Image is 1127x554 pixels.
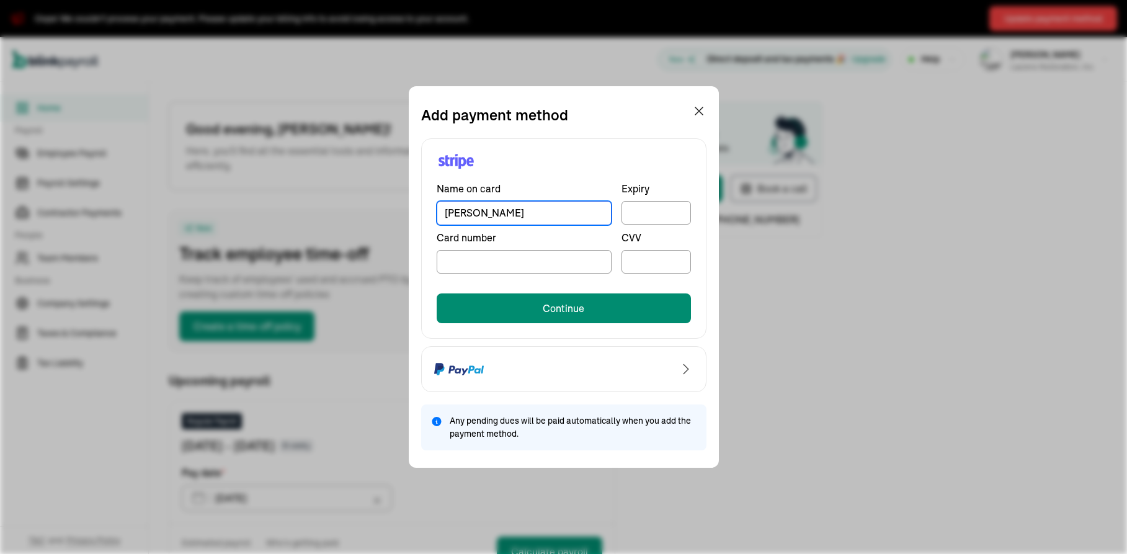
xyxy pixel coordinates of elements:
[630,257,683,267] iframe: Secure CVC input frame
[450,414,696,440] p: Any pending dues will be paid automatically when you add the payment method.
[434,359,484,379] svg: PayPal Logo
[421,104,568,126] h1: Add payment method
[437,154,476,169] svg: Stripe Logo
[621,181,691,196] p: Expiry
[421,346,706,392] div: Select PayPal as payment method
[445,257,604,267] iframe: Secure card number input frame
[437,293,691,323] button: Continue
[630,208,683,218] iframe: Secure expiration date input frame
[437,201,612,225] input: TextInput
[437,181,612,196] p: Name on card
[437,230,612,245] p: Card number
[621,230,691,245] p: CVV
